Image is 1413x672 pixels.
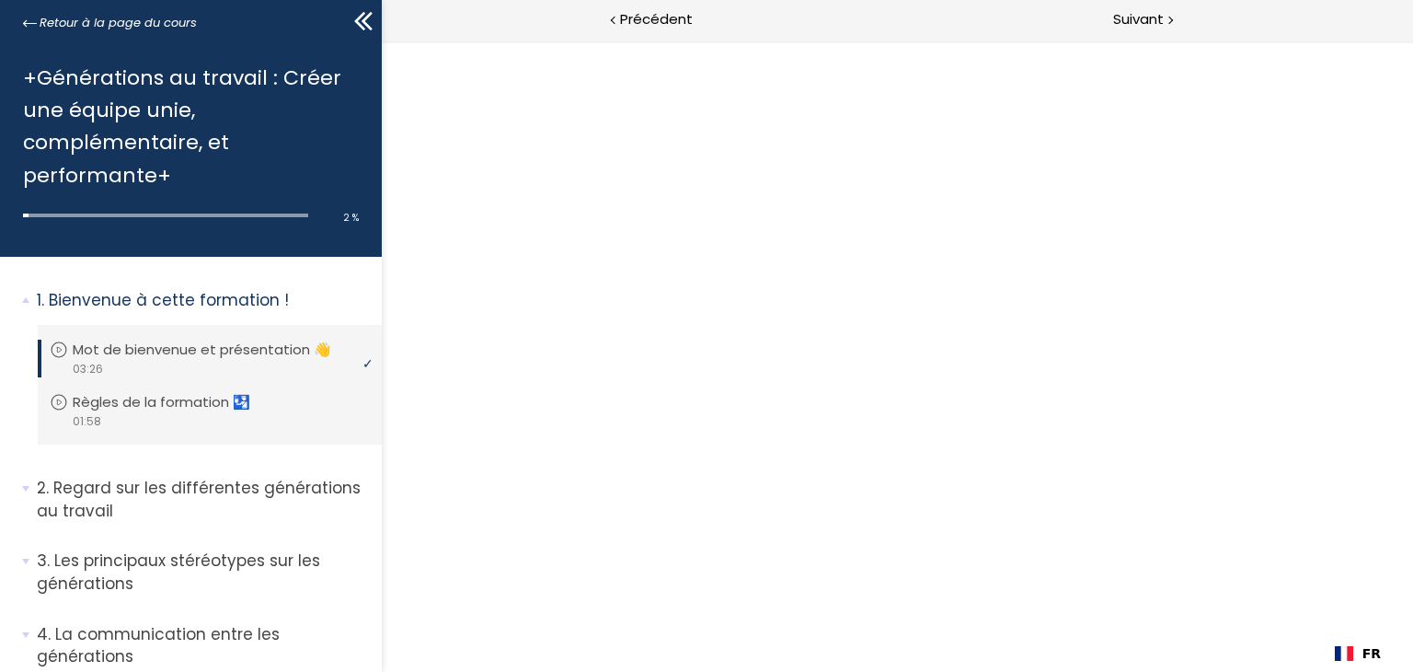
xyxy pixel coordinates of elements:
[37,550,50,573] span: 3.
[23,13,197,33] a: Retour à la page du cours
[37,289,44,312] span: 1.
[23,62,350,191] h1: +Générations au travail : Créer une équipe unie, complémentaire, et performante+
[72,413,101,430] span: 01:58
[1321,635,1395,672] div: Language Switcher
[37,477,49,500] span: 2.
[37,550,368,595] p: Les principaux stéréotypes sur les générations
[1335,646,1381,661] a: FR
[1113,8,1164,31] span: Suivant
[37,289,368,312] p: Bienvenue à cette formation !
[37,477,368,522] p: Regard sur les différentes générations au travail
[72,361,103,377] span: 03:26
[73,392,278,412] p: Règles de la formation 🛂
[1335,646,1353,661] img: Français flag
[40,13,197,33] span: Retour à la page du cours
[37,623,51,646] span: 4.
[343,211,359,225] span: 2 %
[37,623,368,668] p: La communication entre les générations
[73,340,359,360] p: Mot de bienvenue et présentation 👋
[620,8,693,31] span: Précédent
[1321,635,1395,672] div: Language selected: Français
